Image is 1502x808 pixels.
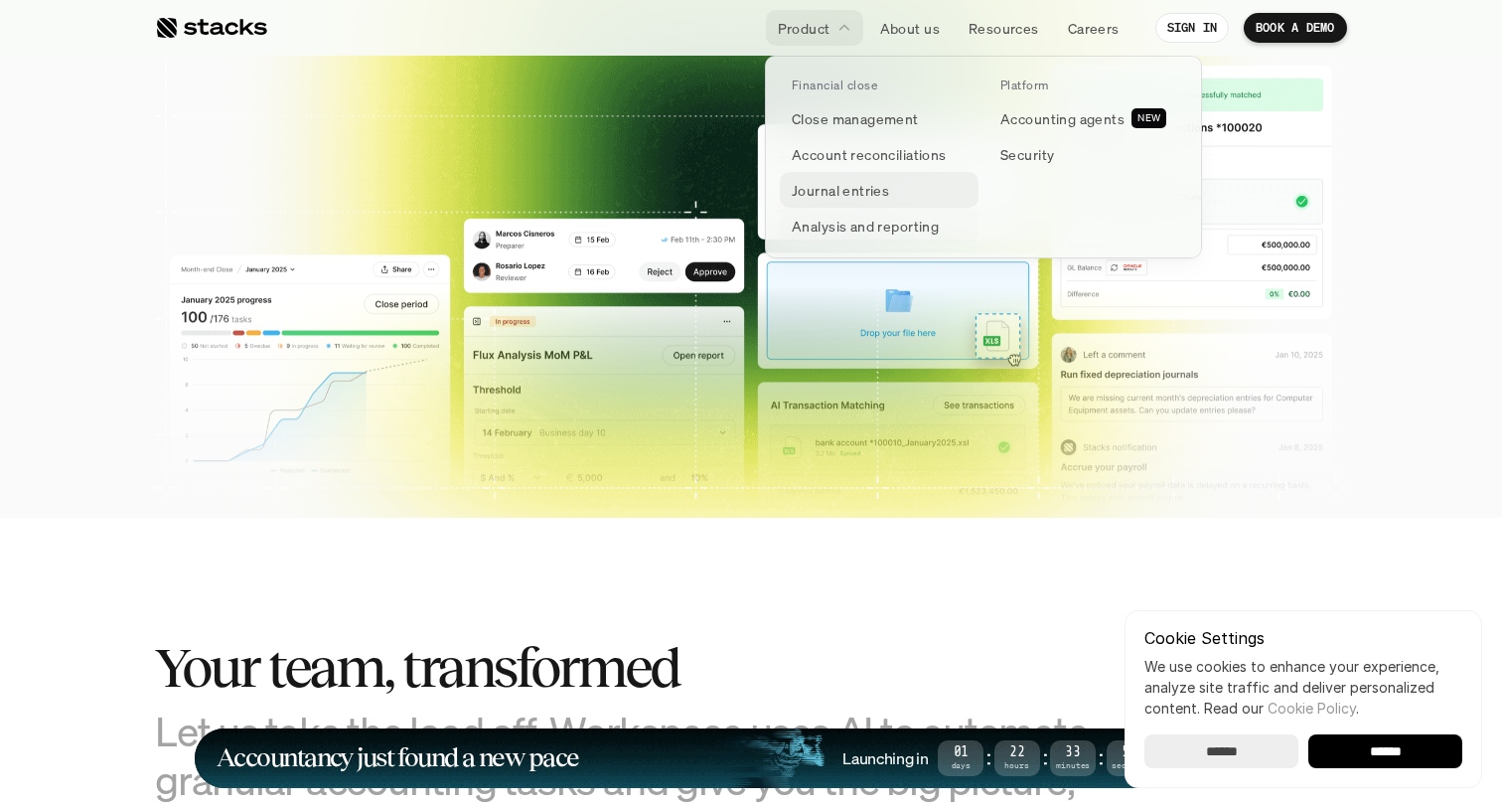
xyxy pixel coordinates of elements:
[195,728,1307,788] a: Accountancy just found a new paceLaunching in01Days:22Hours:33Minutes:56SecondsLEARN MORE
[1144,630,1462,646] p: Cookie Settings
[1000,108,1125,129] p: Accounting agents
[988,100,1187,136] a: Accounting agentsNEW
[842,747,928,769] h4: Launching in
[1268,700,1356,717] a: Cookie Policy
[880,18,940,39] p: About us
[792,108,919,129] p: Close management
[994,747,1040,758] span: 22
[1068,18,1120,39] p: Careers
[1107,762,1152,769] span: Seconds
[234,460,322,474] a: Privacy Policy
[1040,746,1050,769] strong: :
[155,637,1148,699] h2: Your team, transformed
[1144,656,1462,719] p: We use cookies to enhance your experience, analyze site traffic and deliver personalized content.
[983,746,993,769] strong: :
[780,100,978,136] a: Close management
[792,216,939,237] p: Analysis and reporting
[1096,746,1106,769] strong: :
[938,762,983,769] span: Days
[780,172,978,208] a: Journal entries
[1050,762,1096,769] span: Minutes
[780,136,978,172] a: Account reconciliations
[1107,747,1152,758] span: 56
[1050,747,1096,758] span: 33
[988,136,1187,172] a: Security
[792,144,947,165] p: Account reconciliations
[1000,79,1049,92] p: Platform
[868,10,952,46] a: About us
[957,10,1051,46] a: Resources
[1256,21,1335,35] p: BOOK A DEMO
[1056,10,1131,46] a: Careers
[1204,700,1359,717] span: Read our .
[1155,13,1230,43] a: SIGN IN
[217,746,579,769] h1: Accountancy just found a new pace
[778,18,830,39] p: Product
[792,79,877,92] p: Financial close
[938,747,983,758] span: 01
[1244,13,1347,43] a: BOOK A DEMO
[792,180,889,201] p: Journal entries
[1137,112,1160,124] h2: NEW
[1000,144,1054,165] p: Security
[1167,21,1218,35] p: SIGN IN
[969,18,1039,39] p: Resources
[780,208,978,243] a: Analysis and reporting
[994,762,1040,769] span: Hours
